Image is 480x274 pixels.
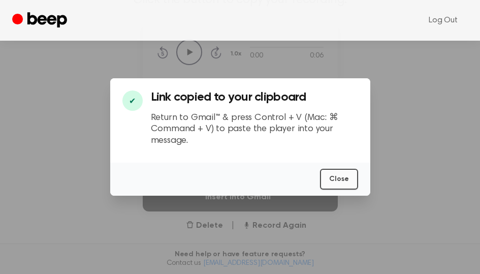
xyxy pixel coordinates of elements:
[151,90,358,104] h3: Link copied to your clipboard
[151,112,358,147] p: Return to Gmail™ & press Control + V (Mac: ⌘ Command + V) to paste the player into your message.
[122,90,143,111] div: ✔
[12,11,70,31] a: Beep
[320,169,358,190] button: Close
[419,8,468,33] a: Log Out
